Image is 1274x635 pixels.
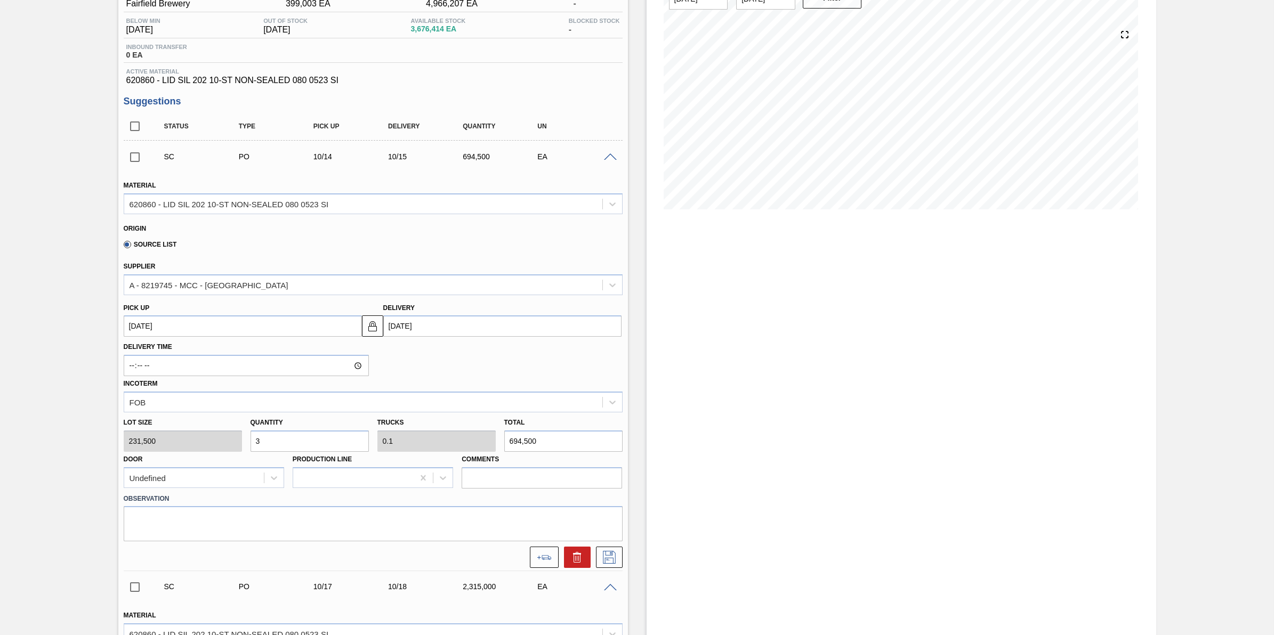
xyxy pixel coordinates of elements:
[462,452,622,467] label: Comments
[126,51,187,59] span: 0 EA
[263,18,308,24] span: Out Of Stock
[383,315,622,337] input: mm/dd/yyyy
[124,339,369,355] label: Delivery Time
[126,18,160,24] span: Below Min
[366,320,379,332] img: locked
[162,152,246,161] div: Suggestion Created
[124,225,147,232] label: Origin
[460,123,545,130] div: Quantity
[311,582,396,591] div: 10/17/2025
[130,280,288,289] div: A - 8219745 - MCC - [GEOGRAPHIC_DATA]
[124,415,242,430] label: Lot size
[504,419,525,426] label: Total
[126,76,620,85] span: 620860 - LID SIL 202 10-ST NON-SEALED 080 0523 SI
[130,397,146,406] div: FOB
[591,547,623,568] div: Save Suggestion
[535,123,619,130] div: UN
[535,582,619,591] div: EA
[124,182,156,189] label: Material
[411,25,466,33] span: 3,676,414 EA
[124,455,143,463] label: Door
[126,68,620,75] span: Active Material
[236,582,321,591] div: Purchase order
[311,152,396,161] div: 10/14/2025
[162,582,246,591] div: Suggestion Created
[525,547,559,568] div: Add to the load composition
[251,419,283,426] label: Quantity
[236,152,321,161] div: Purchase order
[385,582,470,591] div: 10/18/2025
[569,18,620,24] span: Blocked Stock
[126,44,187,50] span: Inbound Transfer
[293,455,352,463] label: Production Line
[377,419,404,426] label: Trucks
[460,152,545,161] div: 694,500
[311,123,396,130] div: Pick up
[126,25,160,35] span: [DATE]
[124,315,362,337] input: mm/dd/yyyy
[162,123,246,130] div: Status
[124,96,623,107] h3: Suggestions
[460,582,545,591] div: 2,315,000
[411,18,466,24] span: Available Stock
[535,152,619,161] div: EA
[124,263,156,270] label: Supplier
[385,152,470,161] div: 10/15/2025
[362,315,383,337] button: locked
[124,491,623,507] label: Observation
[130,473,166,482] div: Undefined
[263,25,308,35] span: [DATE]
[124,380,158,387] label: Incoterm
[383,304,415,312] label: Delivery
[559,547,591,568] div: Delete Suggestion
[385,123,470,130] div: Delivery
[124,304,150,312] label: Pick up
[566,18,623,35] div: -
[130,199,329,208] div: 620860 - LID SIL 202 10-ST NON-SEALED 080 0523 SI
[124,241,177,248] label: Source List
[124,612,156,619] label: Material
[236,123,321,130] div: Type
